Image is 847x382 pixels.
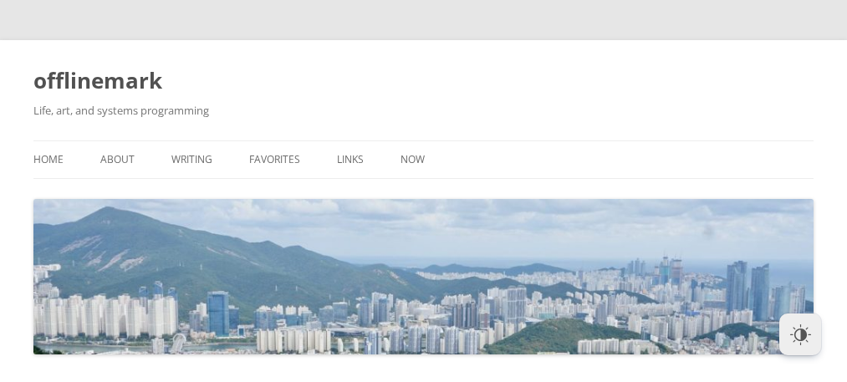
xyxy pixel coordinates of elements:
a: Links [337,141,364,178]
a: offlinemark [33,60,162,100]
a: Favorites [249,141,300,178]
a: Now [401,141,425,178]
img: offlinemark [33,199,814,354]
a: Writing [171,141,212,178]
a: Home [33,141,64,178]
a: About [100,141,135,178]
h2: Life, art, and systems programming [33,100,814,120]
